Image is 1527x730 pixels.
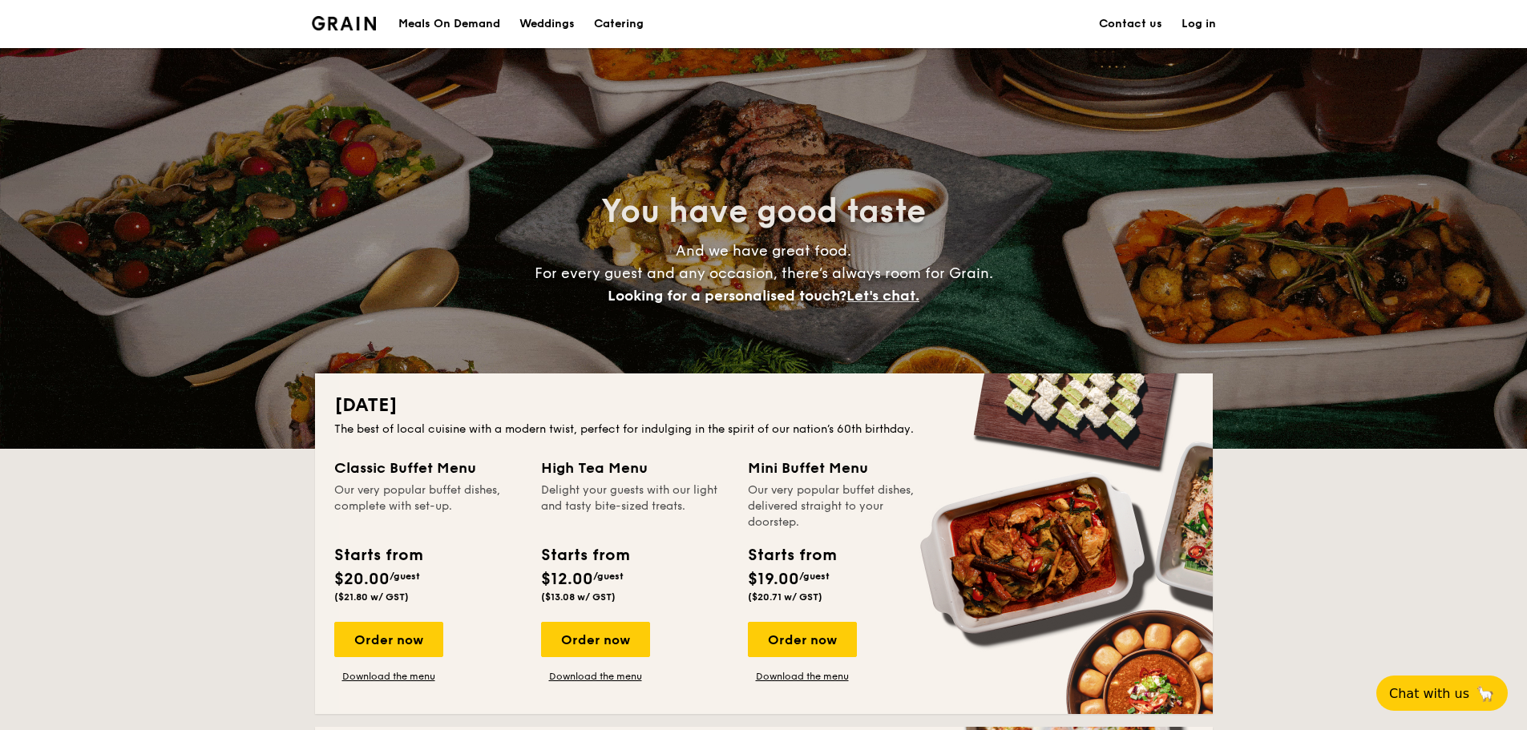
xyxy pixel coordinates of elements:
[541,591,616,603] span: ($13.08 w/ GST)
[334,421,1194,438] div: The best of local cuisine with a modern twist, perfect for indulging in the spirit of our nation’...
[748,670,857,683] a: Download the menu
[541,622,650,657] div: Order now
[748,591,822,603] span: ($20.71 w/ GST)
[748,482,935,530] div: Our very popular buffet dishes, delivered straight to your doorstep.
[541,570,593,589] span: $12.00
[846,287,919,305] span: Let's chat.
[312,16,377,30] a: Logotype
[334,622,443,657] div: Order now
[334,591,409,603] span: ($21.80 w/ GST)
[334,543,422,567] div: Starts from
[1376,676,1508,711] button: Chat with us🦙
[541,543,628,567] div: Starts from
[593,571,624,582] span: /guest
[748,570,799,589] span: $19.00
[334,570,390,589] span: $20.00
[334,393,1194,418] h2: [DATE]
[390,571,420,582] span: /guest
[312,16,377,30] img: Grain
[748,622,857,657] div: Order now
[799,571,830,582] span: /guest
[541,482,729,530] div: Delight your guests with our light and tasty bite-sized treats.
[1389,686,1469,701] span: Chat with us
[334,670,443,683] a: Download the menu
[334,482,522,530] div: Our very popular buffet dishes, complete with set-up.
[1476,684,1495,703] span: 🦙
[748,543,835,567] div: Starts from
[541,457,729,479] div: High Tea Menu
[541,670,650,683] a: Download the menu
[334,457,522,479] div: Classic Buffet Menu
[748,457,935,479] div: Mini Buffet Menu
